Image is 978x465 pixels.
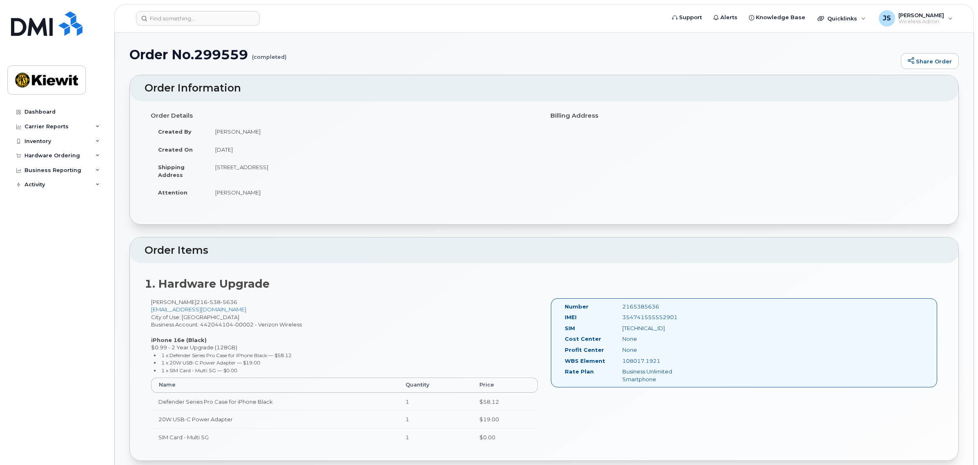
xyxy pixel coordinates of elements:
td: $0.00 [472,428,538,446]
strong: 1. Hardware Upgrade [145,277,270,291]
td: 1 [398,428,472,446]
div: None [616,335,697,343]
th: Quantity [398,378,472,392]
td: 1 [398,393,472,411]
th: Price [472,378,538,392]
td: Defender Series Pro Case for iPhone Black [151,393,398,411]
td: SIM Card - Multi 5G [151,428,398,446]
small: (completed) [252,47,287,60]
td: 20W USB-C Power Adapter [151,410,398,428]
div: Business Unlimited Smartphone [616,368,697,383]
strong: Attention [158,189,187,196]
small: 1 x Defender Series Pro Case for iPhone Black — $58.12 [161,352,292,358]
strong: iPhone 16e (Black) [151,337,207,343]
label: Profit Center [565,346,604,354]
div: [PERSON_NAME] City of Use: [GEOGRAPHIC_DATA] Business Account: 442044104-00002 - Verizon Wireless... [145,298,544,454]
td: [DATE] [208,141,538,159]
td: 1 [398,410,472,428]
a: Share Order [901,53,959,69]
div: 354741555552901 [616,313,697,321]
span: 538 [207,299,221,305]
span: 5636 [221,299,237,305]
label: Rate Plan [565,368,594,376]
a: [EMAIL_ADDRESS][DOMAIN_NAME] [151,306,246,313]
h4: Order Details [151,112,538,119]
h2: Order Items [145,245,944,256]
h1: Order No.299559 [129,47,897,62]
label: WBS Element [565,357,605,365]
td: [PERSON_NAME] [208,183,538,201]
strong: Shipping Address [158,164,185,178]
td: [PERSON_NAME] [208,123,538,141]
div: 2165385636 [616,303,697,311]
h2: Order Information [145,83,944,94]
span: 216 [196,299,237,305]
td: $58.12 [472,393,538,411]
label: IMEI [565,313,577,321]
label: Number [565,303,588,311]
h4: Billing Address [550,112,938,119]
td: [STREET_ADDRESS] [208,158,538,183]
small: 1 x SIM Card - Multi 5G — $0.00 [161,367,237,373]
strong: Created By [158,128,192,135]
strong: Created On [158,146,193,153]
small: 1 x 20W USB-C Power Adapter — $19.00 [161,360,260,366]
td: $19.00 [472,410,538,428]
label: Cost Center [565,335,601,343]
div: 108017.1921 [616,357,697,365]
div: [TECHNICAL_ID] [616,324,697,332]
th: Name [151,378,398,392]
div: None [616,346,697,354]
label: SIM [565,324,575,332]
